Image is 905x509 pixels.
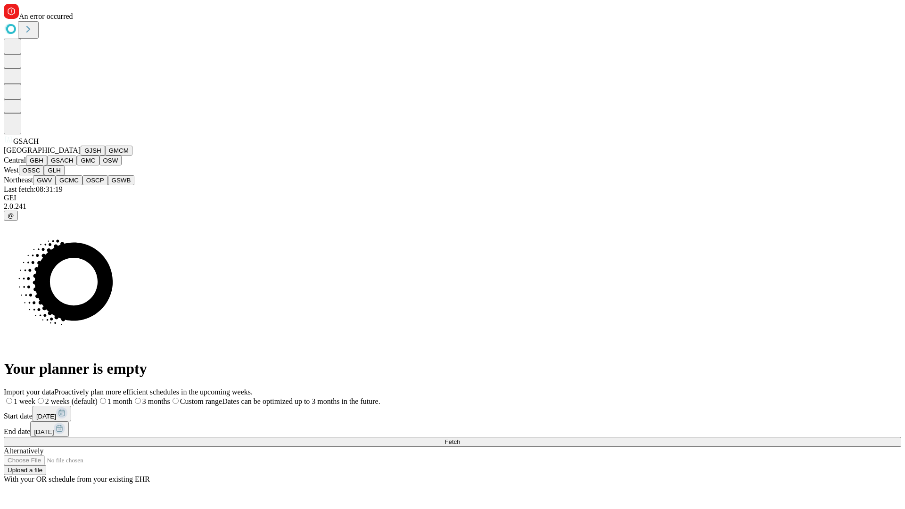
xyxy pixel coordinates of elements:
button: GJSH [81,146,105,156]
button: GMC [77,156,99,165]
span: Central [4,156,26,164]
span: Import your data [4,388,55,396]
input: 1 month [100,398,106,404]
button: OSCP [82,175,108,185]
span: Proactively plan more efficient schedules in the upcoming weeks. [55,388,253,396]
input: 2 weeks (default) [38,398,44,404]
input: 3 months [135,398,141,404]
span: @ [8,212,14,219]
button: GBH [26,156,47,165]
span: West [4,166,19,174]
button: Fetch [4,437,901,447]
button: [DATE] [33,406,71,421]
span: Custom range [180,397,222,405]
div: GEI [4,194,901,202]
span: Fetch [444,438,460,445]
button: GLH [44,165,64,175]
button: GMCM [105,146,132,156]
span: 1 week [14,397,35,405]
button: Upload a file [4,465,46,475]
span: [DATE] [36,413,56,420]
button: [DATE] [30,421,69,437]
span: With your OR schedule from your existing EHR [4,475,150,483]
span: Alternatively [4,447,43,455]
h1: Your planner is empty [4,360,901,378]
div: 2.0.241 [4,202,901,211]
span: Northeast [4,176,33,184]
button: @ [4,211,18,221]
span: 1 month [107,397,132,405]
div: End date [4,421,901,437]
span: Dates can be optimized up to 3 months in the future. [222,397,380,405]
button: GCMC [56,175,82,185]
span: An error occurred [19,12,73,20]
span: Last fetch: 08:31:19 [4,185,63,193]
button: OSSC [19,165,44,175]
input: 1 week [6,398,12,404]
input: Custom rangeDates can be optimized up to 3 months in the future. [173,398,179,404]
span: GSACH [13,137,39,145]
button: GSACH [47,156,77,165]
button: GSWB [108,175,135,185]
button: GWV [33,175,56,185]
div: Start date [4,406,901,421]
span: [GEOGRAPHIC_DATA] [4,146,81,154]
span: [DATE] [34,428,54,435]
span: 3 months [142,397,170,405]
button: OSW [99,156,122,165]
span: 2 weeks (default) [45,397,98,405]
